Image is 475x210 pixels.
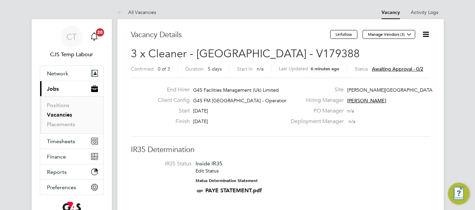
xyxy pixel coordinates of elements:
[40,134,103,149] button: Timesheets
[208,66,222,72] span: 5 days
[40,180,103,195] button: Preferences
[257,66,264,72] span: n/a
[193,97,291,104] span: G4S FM [GEOGRAPHIC_DATA] - Operational
[40,164,103,179] button: Reports
[131,30,330,40] h3: Vacancy Details
[348,118,355,124] span: n/a
[286,86,343,93] label: Site
[311,66,339,72] span: 6 minutes ago
[411,9,438,15] a: Activity Logs
[47,153,66,160] span: Finance
[47,111,72,118] a: Vacancies
[193,87,279,93] span: G4S Facilities Management (Uk) Limited
[448,183,470,205] button: Engage Resource Center
[152,86,190,93] label: End Hirer
[40,50,104,59] span: CJS Temp Labour
[138,160,191,167] label: IR35 Status
[193,108,208,114] span: [DATE]
[131,66,154,72] label: Confirmed
[96,28,104,36] span: 20
[152,118,190,125] label: Finish
[205,187,262,194] a: PAYE STATEMENT.pdf
[40,149,103,164] button: Finance
[40,81,103,96] button: Jobs
[196,178,258,183] strong: Status Determination Statement
[40,66,103,81] button: Network
[330,30,357,39] button: Unfollow
[131,47,360,60] span: 3 x Cleaner - [GEOGRAPHIC_DATA] - V179388
[117,9,156,15] a: All Vacancies
[196,160,222,167] span: Inside IR35
[279,65,308,72] label: Last Updated
[347,97,386,104] span: [PERSON_NAME]
[362,30,415,39] button: Manage Vendors (3)
[158,66,170,72] span: 0 of 3
[286,118,343,125] label: Deployment Manager
[87,26,101,48] a: 20
[47,184,76,191] span: Preferences
[47,86,59,92] span: Jobs
[286,97,343,104] label: Hiring Manager
[347,87,434,93] span: [PERSON_NAME][GEOGRAPHIC_DATA]
[193,118,208,124] span: [DATE]
[237,66,253,72] label: Start In
[47,138,75,145] span: Timesheets
[47,121,75,127] a: Placements
[66,32,77,41] span: CT
[355,66,368,72] label: Status
[185,66,204,72] label: Duration
[286,107,343,115] label: PO Manager
[47,169,67,175] span: Reports
[47,70,68,77] span: Network
[47,102,69,108] a: Positions
[131,145,430,155] h3: IR35 Determination
[40,96,103,133] div: Jobs
[347,108,354,114] span: n/a
[40,26,104,59] a: CTCJS Temp Labour
[196,168,219,174] a: Edit Status
[381,10,400,15] a: Vacancy
[152,97,190,104] label: Client Config
[372,66,423,72] span: Awaiting approval - 0/2
[152,107,190,115] label: Start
